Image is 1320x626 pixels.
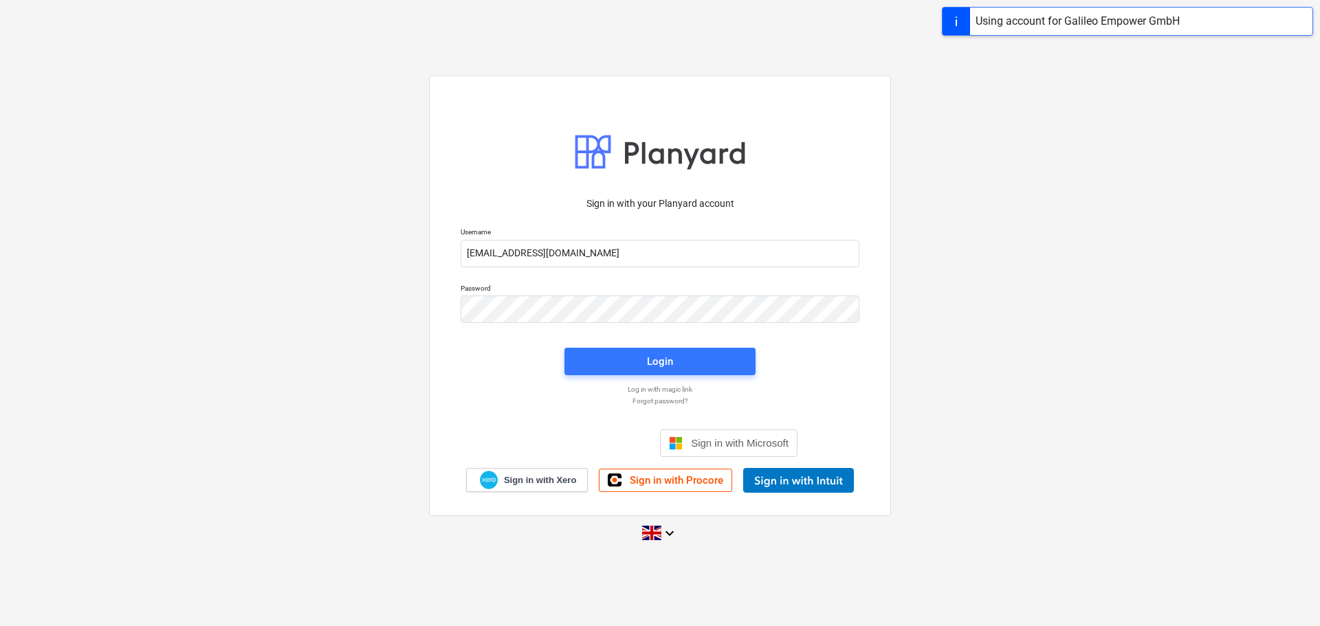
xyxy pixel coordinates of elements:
[461,227,859,239] p: Username
[466,468,588,492] a: Sign in with Xero
[564,348,756,375] button: Login
[504,474,576,487] span: Sign in with Xero
[461,197,859,211] p: Sign in with your Planyard account
[480,471,498,489] img: Xero logo
[599,469,732,492] a: Sign in with Procore
[647,353,673,370] div: Login
[691,437,789,449] span: Sign in with Microsoft
[461,284,859,295] p: Password
[454,396,866,405] a: Forgot password?
[516,428,656,458] iframe: Sign in with Google Button
[661,525,678,541] i: keyboard_arrow_down
[630,474,723,487] span: Sign in with Procore
[669,436,683,450] img: Microsoft logo
[976,13,1180,30] div: Using account for Galileo Empower GmbH
[461,240,859,267] input: Username
[454,385,866,394] a: Log in with magic link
